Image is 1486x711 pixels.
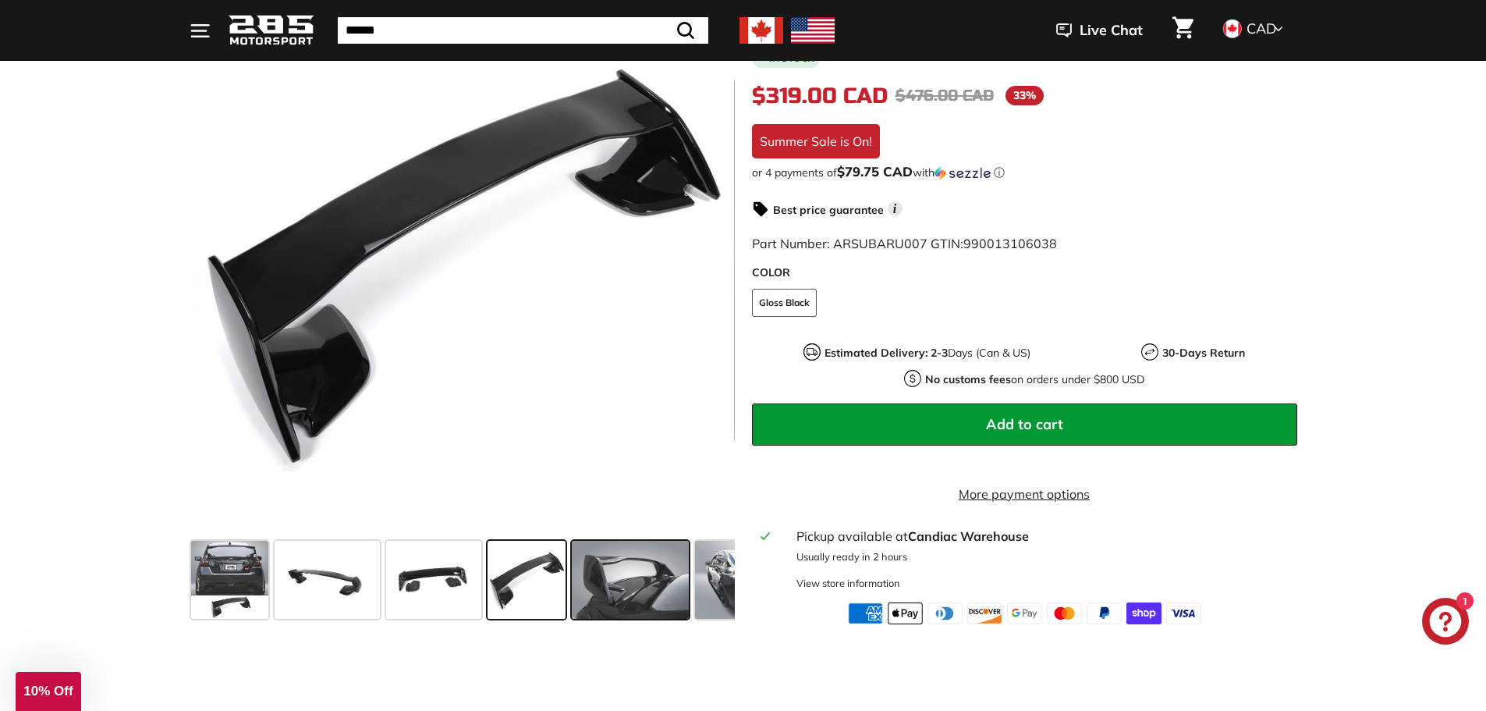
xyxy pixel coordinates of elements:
[825,345,1030,361] p: Days (Can & US)
[796,527,1287,546] div: Pickup available at
[229,12,314,49] img: Logo_285_Motorsport_areodynamics_components
[16,672,81,711] div: 10% Off
[752,83,888,109] span: $319.00 CAD
[925,372,1011,386] strong: No customs fees
[752,165,1297,180] div: or 4 payments of$79.75 CADwithSezzle Click to learn more about Sezzle
[769,54,814,63] b: In stock
[1007,603,1042,624] img: google_pay
[967,603,1002,624] img: discover
[1247,20,1276,37] span: CAD
[825,346,948,360] strong: Estimated Delivery: 2-3
[986,415,1063,433] span: Add to cart
[752,265,1297,281] label: COLOR
[888,201,903,216] span: i
[1080,20,1143,41] span: Live Chat
[752,165,1297,180] div: or 4 payments of with
[935,166,991,180] img: Sezzle
[752,403,1297,446] button: Add to cart
[888,603,923,624] img: apple_pay
[796,549,1287,564] p: Usually ready in 2 hours
[773,203,884,217] strong: Best price guarantee
[338,17,708,44] input: Search
[896,86,994,105] span: $476.00 CAD
[1163,4,1203,57] a: Cart
[752,124,880,158] div: Summer Sale is On!
[752,236,1057,251] span: Part Number: ARSUBARU007 GTIN:
[1087,603,1122,624] img: paypal
[1162,346,1245,360] strong: 30-Days Return
[927,603,963,624] img: diners_club
[908,528,1029,544] strong: Candiac Warehouse
[925,371,1144,388] p: on orders under $800 USD
[23,684,73,699] span: 10% Off
[848,603,883,624] img: american_express
[963,236,1057,251] span: 990013106038
[752,485,1297,503] a: More payment options
[1036,11,1163,50] button: Live Chat
[837,163,913,180] span: $79.75 CAD
[1126,603,1161,624] img: shopify_pay
[1005,86,1044,105] span: 33%
[1417,598,1474,649] inbox-online-store-chat: Shopify online store chat
[796,576,900,591] div: View store information
[1047,603,1082,624] img: master
[1166,603,1201,624] img: visa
